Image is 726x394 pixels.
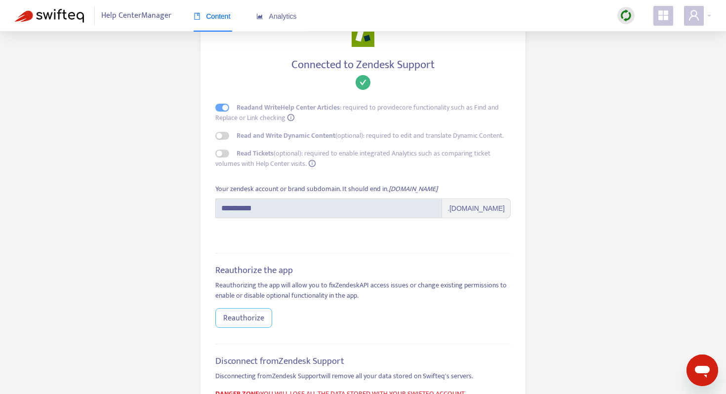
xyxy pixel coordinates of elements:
[194,12,231,20] span: Content
[215,58,511,72] h4: Connected to Zendesk Support
[215,308,272,328] button: Reauthorize
[686,355,718,386] iframe: Button to launch messaging window
[620,9,632,22] img: sync.dc5367851b00ba804db3.png
[194,13,201,20] span: book
[657,9,669,21] span: appstore
[356,75,370,90] span: check-circle
[237,130,504,141] span: (optional): required to edit and translate Dynamic Content.
[215,371,511,381] p: Disconnecting from Zendesk Support will remove all your data stored on Swifteq's servers.
[237,130,335,141] strong: Read and Write Dynamic Content
[256,12,297,20] span: Analytics
[237,148,274,159] strong: Read Tickets
[352,24,374,47] img: zendesk_support.png
[101,6,171,25] span: Help Center Manager
[256,13,263,20] span: area-chart
[215,265,511,276] h5: Reauthorize the app
[215,184,438,195] div: Your zendesk account or brand subdomain. It should end in
[215,148,490,169] span: (optional): required to enable integrated Analytics such as comparing ticket volumes with Help Ce...
[223,312,264,324] span: Reauthorize
[15,9,84,23] img: Swifteq
[215,280,511,301] p: Reauthorizing the app will allow you to fix Zendesk API access issues or change existing permissi...
[309,160,316,167] span: info-circle
[215,102,499,123] span: : required to provide core functionality such as Find and Replace or Link checking
[387,183,438,195] i: .[DOMAIN_NAME]
[287,114,294,121] span: info-circle
[215,356,511,367] h5: Disconnect from Zendesk Support
[237,102,340,113] strong: Read and Write Help Center Articles
[442,198,511,218] span: .[DOMAIN_NAME]
[688,9,700,21] span: user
